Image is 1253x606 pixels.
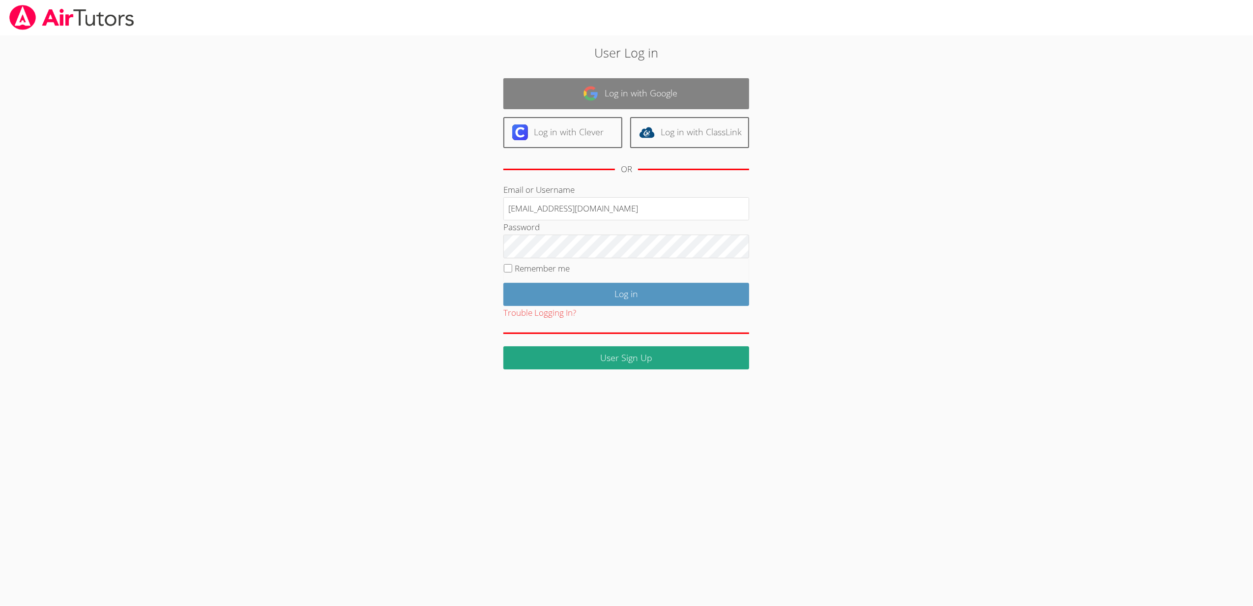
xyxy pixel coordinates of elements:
[503,283,749,306] input: Log in
[8,5,135,30] img: airtutors_banner-c4298cdbf04f3fff15de1276eac7730deb9818008684d7c2e4769d2f7ddbe033.png
[583,86,599,101] img: google-logo-50288ca7cdecda66e5e0955fdab243c47b7ad437acaf1139b6f446037453330a.svg
[512,124,528,140] img: clever-logo-6eab21bc6e7a338710f1a6ff85c0baf02591cd810cc4098c63d3a4b26e2feb20.svg
[621,162,632,177] div: OR
[503,346,749,369] a: User Sign Up
[503,306,576,320] button: Trouble Logging In?
[503,221,540,233] label: Password
[503,117,622,148] a: Log in with Clever
[630,117,749,148] a: Log in with ClassLink
[288,43,964,62] h2: User Log in
[515,263,570,274] label: Remember me
[503,184,575,195] label: Email or Username
[503,78,749,109] a: Log in with Google
[639,124,655,140] img: classlink-logo-d6bb404cc1216ec64c9a2012d9dc4662098be43eaf13dc465df04b49fa7ab582.svg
